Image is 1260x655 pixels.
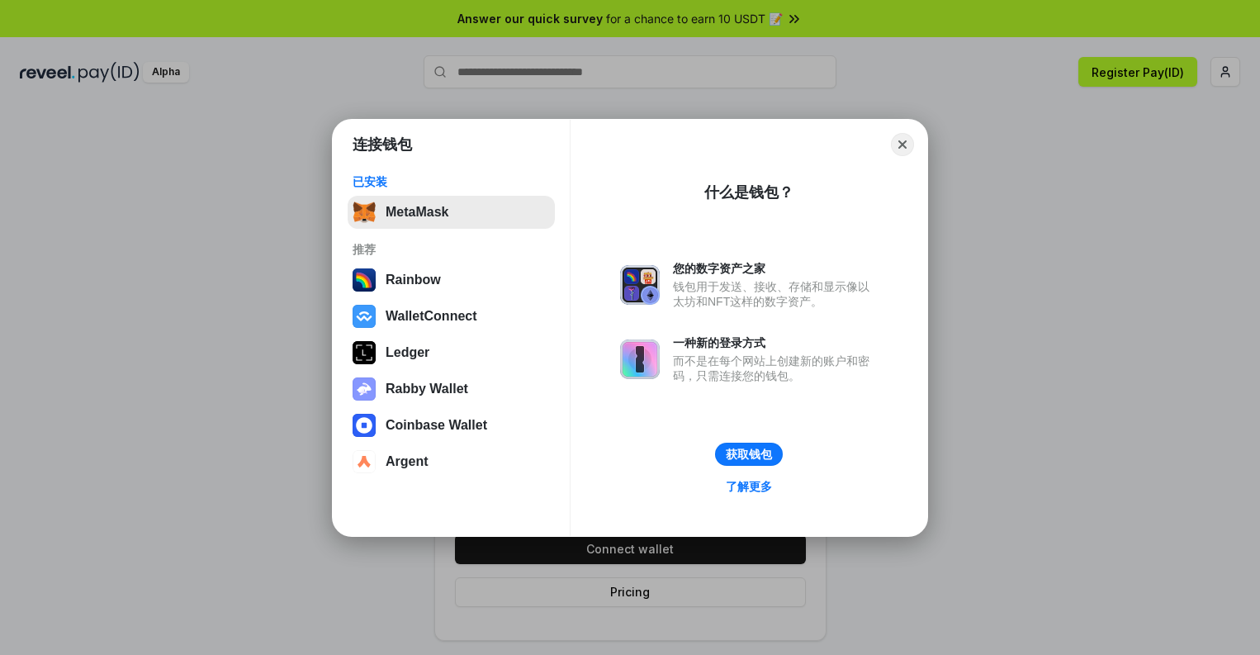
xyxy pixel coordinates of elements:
div: Ledger [386,345,429,360]
h1: 连接钱包 [353,135,412,154]
div: 您的数字资产之家 [673,261,878,276]
img: svg+xml,%3Csvg%20width%3D%22120%22%20height%3D%22120%22%20viewBox%3D%220%200%20120%20120%22%20fil... [353,268,376,292]
img: svg+xml,%3Csvg%20xmlns%3D%22http%3A%2F%2Fwww.w3.org%2F2000%2Fsvg%22%20fill%3D%22none%22%20viewBox... [620,265,660,305]
div: 获取钱包 [726,447,772,462]
div: 钱包用于发送、接收、存储和显示像以太坊和NFT这样的数字资产。 [673,279,878,309]
div: Rabby Wallet [386,382,468,396]
div: 一种新的登录方式 [673,335,878,350]
a: 了解更多 [716,476,782,497]
div: Argent [386,454,429,469]
button: 获取钱包 [715,443,783,466]
button: Ledger [348,336,555,369]
div: 了解更多 [726,479,772,494]
img: svg+xml,%3Csvg%20xmlns%3D%22http%3A%2F%2Fwww.w3.org%2F2000%2Fsvg%22%20fill%3D%22none%22%20viewBox... [353,377,376,401]
button: MetaMask [348,196,555,229]
img: svg+xml,%3Csvg%20width%3D%2228%22%20height%3D%2228%22%20viewBox%3D%220%200%2028%2028%22%20fill%3D... [353,450,376,473]
div: 而不是在每个网站上创建新的账户和密码，只需连接您的钱包。 [673,354,878,383]
button: Rabby Wallet [348,373,555,406]
div: Rainbow [386,273,441,287]
img: svg+xml,%3Csvg%20width%3D%2228%22%20height%3D%2228%22%20viewBox%3D%220%200%2028%2028%22%20fill%3D... [353,414,376,437]
img: svg+xml,%3Csvg%20width%3D%2228%22%20height%3D%2228%22%20viewBox%3D%220%200%2028%2028%22%20fill%3D... [353,305,376,328]
div: 什么是钱包？ [704,183,793,202]
img: svg+xml,%3Csvg%20xmlns%3D%22http%3A%2F%2Fwww.w3.org%2F2000%2Fsvg%22%20width%3D%2228%22%20height%3... [353,341,376,364]
button: Close [891,133,914,156]
button: WalletConnect [348,300,555,333]
div: MetaMask [386,205,448,220]
div: 推荐 [353,242,550,257]
div: 已安装 [353,174,550,189]
button: Coinbase Wallet [348,409,555,442]
img: svg+xml,%3Csvg%20fill%3D%22none%22%20height%3D%2233%22%20viewBox%3D%220%200%2035%2033%22%20width%... [353,201,376,224]
img: svg+xml,%3Csvg%20xmlns%3D%22http%3A%2F%2Fwww.w3.org%2F2000%2Fsvg%22%20fill%3D%22none%22%20viewBox... [620,339,660,379]
button: Rainbow [348,263,555,297]
button: Argent [348,445,555,478]
div: WalletConnect [386,309,477,324]
div: Coinbase Wallet [386,418,487,433]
